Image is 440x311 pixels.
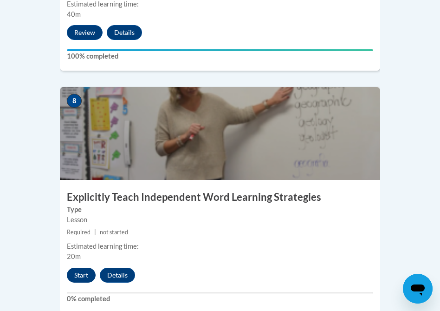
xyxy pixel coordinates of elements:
[60,190,380,205] h3: Explicitly Teach Independent Word Learning Strategies
[67,294,373,304] label: 0% completed
[67,241,373,251] div: Estimated learning time:
[403,274,433,304] iframe: Button to launch messaging window
[67,10,81,18] span: 40m
[100,268,135,283] button: Details
[67,205,373,215] label: Type
[94,229,96,236] span: |
[100,229,128,236] span: not started
[67,51,373,61] label: 100% completed
[67,49,373,51] div: Your progress
[67,229,91,236] span: Required
[67,215,373,225] div: Lesson
[67,252,81,260] span: 20m
[67,94,82,108] span: 8
[67,268,96,283] button: Start
[107,25,142,40] button: Details
[67,25,103,40] button: Review
[60,87,380,180] img: Course Image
